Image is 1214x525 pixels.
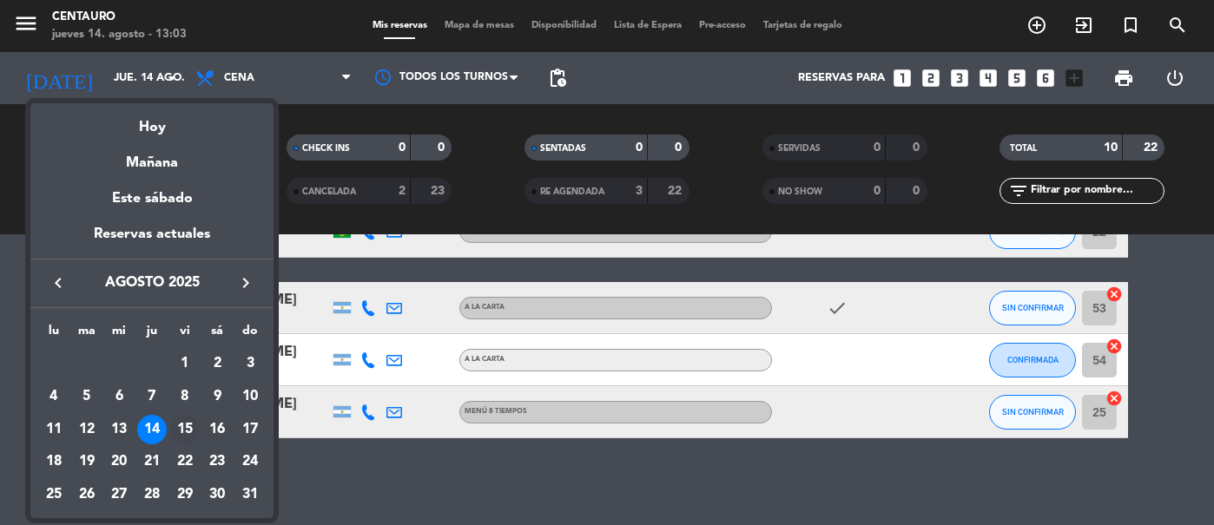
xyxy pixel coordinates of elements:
[202,415,232,444] div: 16
[234,445,267,478] td: 24 de agosto de 2025
[104,447,134,476] div: 20
[201,445,234,478] td: 23 de agosto de 2025
[234,413,267,446] td: 17 de agosto de 2025
[230,272,261,294] button: keyboard_arrow_right
[37,321,70,348] th: lunes
[37,413,70,446] td: 11 de agosto de 2025
[30,103,274,139] div: Hoy
[137,480,167,509] div: 28
[234,478,267,511] td: 31 de agosto de 2025
[168,347,201,380] td: 1 de agosto de 2025
[168,321,201,348] th: viernes
[135,380,168,413] td: 7 de agosto de 2025
[168,380,201,413] td: 8 de agosto de 2025
[70,380,103,413] td: 5 de agosto de 2025
[137,447,167,476] div: 21
[135,478,168,511] td: 28 de agosto de 2025
[135,321,168,348] th: jueves
[30,174,274,223] div: Este sábado
[168,413,201,446] td: 15 de agosto de 2025
[201,347,234,380] td: 2 de agosto de 2025
[235,382,265,411] div: 10
[202,480,232,509] div: 30
[70,321,103,348] th: martes
[70,478,103,511] td: 26 de agosto de 2025
[102,413,135,446] td: 13 de agosto de 2025
[202,349,232,378] div: 2
[102,478,135,511] td: 27 de agosto de 2025
[235,480,265,509] div: 31
[104,415,134,444] div: 13
[102,445,135,478] td: 20 de agosto de 2025
[102,380,135,413] td: 6 de agosto de 2025
[235,415,265,444] div: 17
[104,480,134,509] div: 27
[168,445,201,478] td: 22 de agosto de 2025
[235,447,265,476] div: 24
[168,478,201,511] td: 29 de agosto de 2025
[137,415,167,444] div: 14
[70,445,103,478] td: 19 de agosto de 2025
[70,413,103,446] td: 12 de agosto de 2025
[30,223,274,259] div: Reservas actuales
[39,447,69,476] div: 18
[234,347,267,380] td: 3 de agosto de 2025
[30,139,274,174] div: Mañana
[37,380,70,413] td: 4 de agosto de 2025
[170,349,200,378] div: 1
[48,272,69,293] i: keyboard_arrow_left
[202,447,232,476] div: 23
[72,415,102,444] div: 12
[102,321,135,348] th: miércoles
[135,413,168,446] td: 14 de agosto de 2025
[170,415,200,444] div: 15
[234,380,267,413] td: 10 de agosto de 2025
[170,447,200,476] div: 22
[72,480,102,509] div: 26
[235,349,265,378] div: 3
[170,480,200,509] div: 29
[39,382,69,411] div: 4
[201,478,234,511] td: 30 de agosto de 2025
[74,272,230,294] span: agosto 2025
[39,415,69,444] div: 11
[137,382,167,411] div: 7
[37,445,70,478] td: 18 de agosto de 2025
[104,382,134,411] div: 6
[201,321,234,348] th: sábado
[170,382,200,411] div: 8
[72,382,102,411] div: 5
[201,380,234,413] td: 9 de agosto de 2025
[37,478,70,511] td: 25 de agosto de 2025
[135,445,168,478] td: 21 de agosto de 2025
[235,272,256,293] i: keyboard_arrow_right
[72,447,102,476] div: 19
[37,347,168,380] td: AGO.
[39,480,69,509] div: 25
[201,413,234,446] td: 16 de agosto de 2025
[43,272,74,294] button: keyboard_arrow_left
[202,382,232,411] div: 9
[234,321,267,348] th: domingo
